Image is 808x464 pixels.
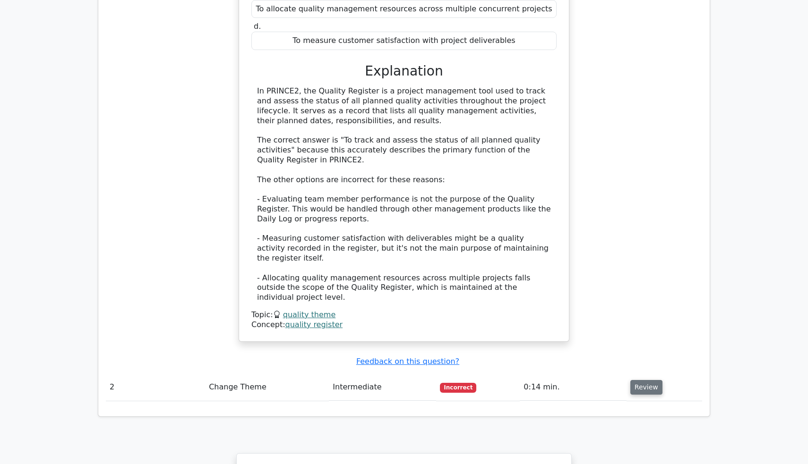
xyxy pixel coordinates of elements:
div: To measure customer satisfaction with project deliverables [251,32,557,50]
div: Topic: [251,310,557,320]
a: quality theme [283,310,336,319]
a: Feedback on this question? [356,357,459,366]
span: Incorrect [440,383,476,392]
div: In PRINCE2, the Quality Register is a project management tool used to track and assess the status... [257,86,551,303]
button: Review [630,380,662,395]
h3: Explanation [257,63,551,79]
td: Change Theme [205,374,329,401]
a: quality register [285,320,343,329]
div: Concept: [251,320,557,330]
td: 0:14 min. [520,374,627,401]
span: d. [254,22,261,31]
td: 2 [106,374,205,401]
td: Intermediate [329,374,436,401]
